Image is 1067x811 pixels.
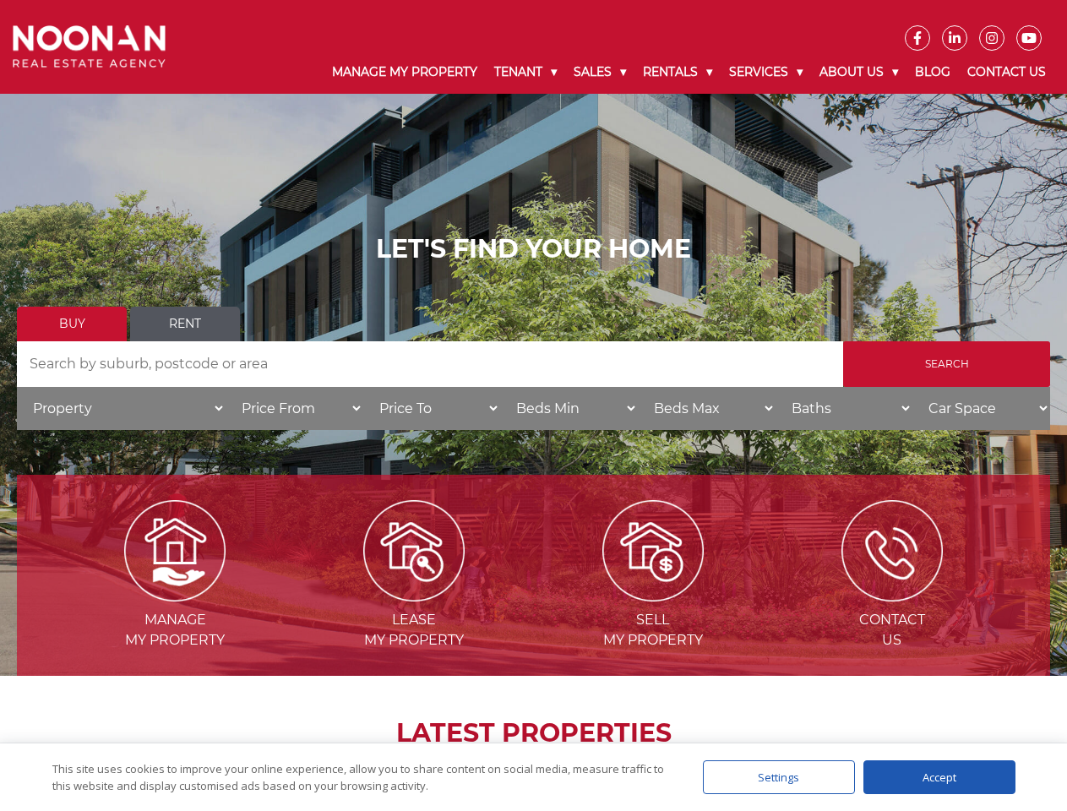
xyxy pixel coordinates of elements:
img: Sell my property [602,500,704,601]
span: Manage my Property [57,610,293,650]
a: ICONS ContactUs [774,542,1010,648]
a: Buy [17,307,127,341]
span: Lease my Property [297,610,532,650]
span: Sell my Property [536,610,771,650]
img: Lease my property [363,500,465,601]
a: Tenant [486,51,565,94]
input: Search by suburb, postcode or area [17,341,843,387]
span: Contact Us [774,610,1010,650]
a: Rent [130,307,240,341]
a: Services [721,51,811,94]
div: This site uses cookies to improve your online experience, allow you to share content on social me... [52,760,669,794]
a: About Us [811,51,906,94]
input: Search [843,341,1050,387]
img: ICONS [841,500,943,601]
div: Settings [703,760,855,794]
a: Rentals [634,51,721,94]
a: Sales [565,51,634,94]
img: Noonan Real Estate Agency [13,25,166,68]
h1: LET'S FIND YOUR HOME [17,234,1050,264]
a: Lease my property Leasemy Property [297,542,532,648]
a: Blog [906,51,959,94]
a: Sell my property Sellmy Property [536,542,771,648]
a: Contact Us [959,51,1054,94]
div: Accept [863,760,1015,794]
img: Manage my Property [124,500,226,601]
h2: LATEST PROPERTIES [59,718,1008,748]
a: Manage My Property [324,51,486,94]
a: Manage my Property Managemy Property [57,542,293,648]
